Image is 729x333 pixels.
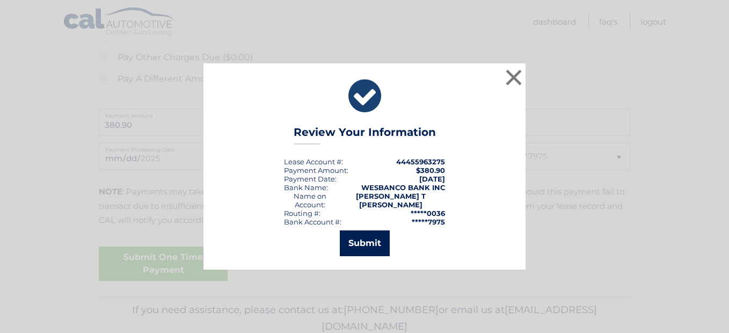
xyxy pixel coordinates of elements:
h3: Review Your Information [294,126,436,144]
strong: [PERSON_NAME] T [PERSON_NAME] [356,192,426,209]
div: Name on Account: [284,192,336,209]
button: Submit [340,230,390,256]
div: Lease Account #: [284,157,343,166]
div: Payment Amount: [284,166,348,175]
div: : [284,175,337,183]
strong: 44455963275 [396,157,445,166]
div: Routing #: [284,209,320,218]
div: Bank Name: [284,183,328,192]
span: [DATE] [419,175,445,183]
span: $380.90 [416,166,445,175]
div: Bank Account #: [284,218,341,226]
span: Payment Date [284,175,335,183]
strong: WESBANCO BANK INC [361,183,445,192]
button: × [503,67,524,88]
